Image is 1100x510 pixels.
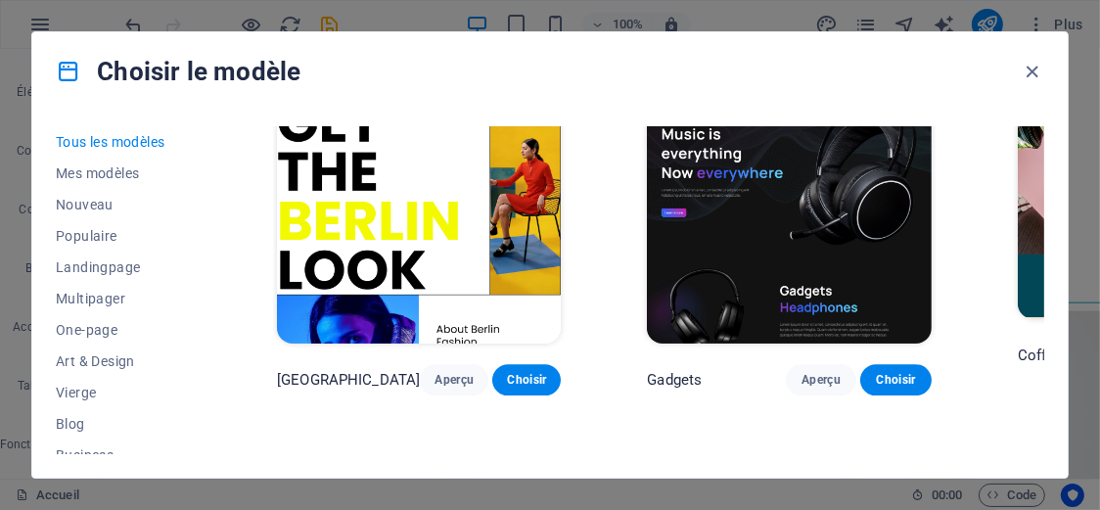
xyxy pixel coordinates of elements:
button: One-page [56,314,191,346]
span: Choisir [876,372,915,388]
button: Art & Design [56,346,191,377]
span: Tous les modèles [56,134,191,150]
span: Aperçu [435,372,473,388]
button: Vierge [56,377,191,408]
p: Gadgets [647,370,702,390]
button: Business [56,440,191,471]
span: Choisir [508,372,545,388]
span: Business [56,447,191,463]
button: Populaire [56,220,191,252]
button: Aperçu [420,364,488,395]
button: Aperçu [786,364,856,395]
span: Blog [56,416,191,432]
span: One-page [56,322,191,338]
button: Nouveau [56,189,191,220]
button: Mes modèles [56,158,191,189]
span: Aperçu [802,372,841,388]
button: Choisir [860,364,931,395]
h4: Choisir le modèle [56,56,300,87]
span: Art & Design [56,353,191,369]
button: Multipager [56,283,191,314]
button: Choisir [492,364,561,395]
img: BERLIN [277,81,561,344]
button: Landingpage [56,252,191,283]
button: Blog [56,408,191,440]
span: Multipager [56,291,191,306]
span: Mes modèles [56,165,191,181]
span: Landingpage [56,259,191,275]
span: Populaire [56,228,191,244]
img: Gadgets [647,81,931,344]
button: Tous les modèles [56,126,191,158]
span: Vierge [56,385,191,400]
p: [GEOGRAPHIC_DATA] [277,370,420,390]
span: Nouveau [56,197,191,212]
